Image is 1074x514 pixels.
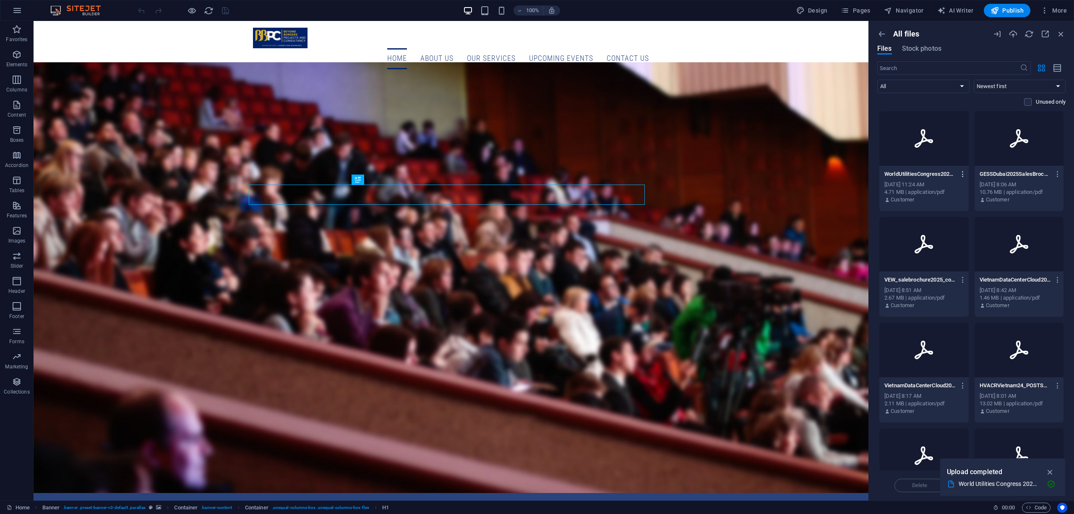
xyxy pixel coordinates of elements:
[993,503,1015,513] h6: Session time
[1040,6,1067,15] span: More
[156,505,161,510] i: This element contains a background
[902,44,941,54] span: Stock photos
[187,5,197,16] button: Click here to leave preview mode and continue editing
[10,263,23,269] p: Slider
[980,181,1059,188] div: [DATE] 8:06 AM
[980,382,1051,389] p: HVACRVietnam24_POSTSHOWREPORT-9SVuzZf1tFHph3w7mQTP0A.pdf
[884,188,964,196] div: 4.71 MB | application/pdf
[1009,29,1018,39] i: Upload
[984,4,1030,17] button: Publish
[4,389,29,395] p: Collections
[201,503,232,513] span: . banner-content
[1036,98,1066,106] p: Displays only files that are not in use on the website. Files added during this session can still...
[548,7,555,14] i: On resize automatically adjust zoom level to fit chosen device.
[245,503,268,513] span: Click to select. Double-click to edit
[6,36,27,43] p: Favorites
[5,162,29,169] p: Accordion
[877,44,892,54] span: Files
[1040,29,1050,39] i: Maximize
[841,6,870,15] span: Pages
[1022,503,1051,513] button: Code
[48,5,111,16] img: Editor Logo
[1026,503,1047,513] span: Code
[1056,29,1066,39] i: Close
[7,503,30,513] a: Click to cancel selection. Double-click to open Pages
[1008,504,1009,511] span: :
[937,6,974,15] span: AI Writer
[9,313,24,320] p: Footer
[8,112,26,118] p: Content
[884,181,964,188] div: [DATE] 11:24 AM
[272,503,369,513] span: . unequal-columns-box .unequal-columns-box-flex
[991,6,1024,15] span: Publish
[893,29,919,39] p: All files
[9,338,24,345] p: Forms
[5,363,28,370] p: Marketing
[526,5,540,16] h6: 100%
[42,503,60,513] span: Click to select. Double-click to edit
[42,503,389,513] nav: breadcrumb
[1002,503,1015,513] span: 00 00
[1037,4,1070,17] button: More
[8,237,26,244] p: Images
[6,61,28,68] p: Elements
[891,196,914,204] p: Customer
[986,196,1009,204] p: Customer
[837,4,873,17] button: Pages
[986,302,1009,309] p: Customer
[980,400,1059,407] div: 13.02 MB | application/pdf
[884,276,956,284] p: VEW_salebrochure2025_compressed-egLgL81PrAIHoQKh1yiJNw.pdf
[1024,29,1034,39] i: Reload
[884,170,956,178] p: WorldUtilitiesCongress2025PostShowReport-DkEeijwuYay0V6m5hQUA6g.pdf
[884,382,956,389] p: VietnamDataCenterCloud2025Brochure-oyGdpZ_eRKXvWPUFKkbHGQ.pdf
[891,302,914,309] p: Customer
[980,287,1059,294] div: [DATE] 8:42 AM
[1057,503,1067,513] button: Usercentrics
[934,4,977,17] button: AI Writer
[793,4,831,17] button: Design
[884,6,924,15] span: Navigator
[884,294,964,302] div: 2.67 MB | application/pdf
[203,5,214,16] button: reload
[891,407,914,415] p: Customer
[7,212,27,219] p: Features
[204,6,214,16] i: Reload page
[796,6,828,15] span: Design
[980,170,1051,178] p: GESSDubai2025SalesBrochureUPDATED-oQA-r8ORqBThdT22itoA-g.pdf
[980,276,1051,284] p: VietnamDataCenterCloud2025-EventBrochure1-8atp1IOQy7_9M3iWlOdztw.pdf
[382,503,389,513] span: Click to select. Double-click to edit
[959,479,1040,489] div: World Utilities Congress 2025 Post Show Report.pdf
[881,4,927,17] button: Navigator
[8,288,25,295] p: Header
[149,505,153,510] i: This element is a customizable preset
[986,407,1009,415] p: Customer
[174,503,198,513] span: Click to select. Double-click to edit
[884,392,964,400] div: [DATE] 8:17 AM
[980,392,1059,400] div: [DATE] 8:01 AM
[947,467,1002,477] p: Upload completed
[9,187,24,194] p: Tables
[884,400,964,407] div: 2.11 MB | application/pdf
[514,5,543,16] button: 100%
[877,29,886,39] i: Show all folders
[877,61,1020,75] input: Search
[980,188,1059,196] div: 10.76 MB | application/pdf
[980,294,1059,302] div: 1.46 MB | application/pdf
[10,137,24,144] p: Boxes
[6,86,27,93] p: Columns
[993,29,1002,39] i: URL import
[793,4,831,17] div: Design (Ctrl+Alt+Y)
[63,503,146,513] span: . banner .preset-banner-v3-default .parallax
[884,287,964,294] div: [DATE] 8:51 AM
